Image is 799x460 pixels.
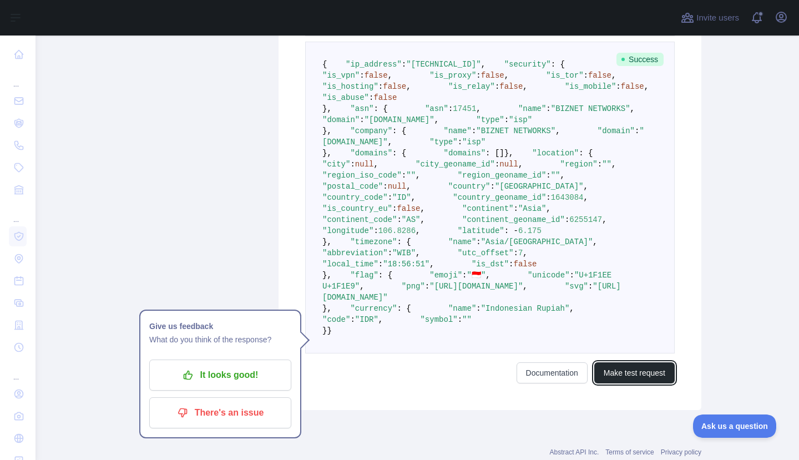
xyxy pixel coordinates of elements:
[388,71,392,80] span: ,
[523,249,527,257] span: ,
[472,127,476,135] span: :
[322,93,369,102] span: "is_abuse"
[453,104,476,113] span: 17451
[322,304,332,313] span: },
[378,260,383,269] span: :
[322,160,350,169] span: "city"
[644,82,649,91] span: ,
[472,260,509,269] span: "is_dst"
[448,82,495,91] span: "is_relay"
[158,366,283,385] p: It looks good!
[322,204,392,213] span: "is_country_eu"
[481,304,570,313] span: "Indonesian Rupiah"
[602,160,611,169] span: ""
[392,249,416,257] span: "WIB"
[322,182,383,191] span: "postal_code"
[429,71,476,80] span: "is_proxy"
[397,237,411,246] span: : {
[322,315,350,324] span: "code"
[392,193,411,202] span: "ID"
[322,127,332,135] span: },
[322,237,332,246] span: },
[504,115,509,124] span: :
[429,282,523,291] span: "[URL][DOMAIN_NAME]"
[397,204,420,213] span: false
[149,320,291,333] h1: Give us feedback
[429,271,462,280] span: "emoji"
[158,403,283,422] p: There's an issue
[635,127,639,135] span: :
[462,315,472,324] span: ""
[397,304,411,313] span: : {
[322,60,327,69] span: {
[373,226,378,235] span: :
[532,149,579,158] span: "location"
[495,82,499,91] span: :
[406,171,416,180] span: ""
[402,215,421,224] span: "AS"
[528,271,570,280] span: "unicode"
[693,414,777,438] iframe: Toggle Customer Support
[518,204,546,213] span: "Asia"
[416,249,420,257] span: ,
[9,360,27,382] div: ...
[350,271,378,280] span: "flag"
[565,282,588,291] span: "svg"
[490,182,494,191] span: :
[383,82,406,91] span: false
[355,160,374,169] span: null
[499,82,523,91] span: false
[322,326,327,335] span: }
[322,104,332,113] span: },
[611,160,616,169] span: ,
[551,104,630,113] span: "BIZNET NETWORKS"
[365,71,388,80] span: false
[476,104,481,113] span: ,
[373,104,387,113] span: : {
[373,160,378,169] span: ,
[322,249,388,257] span: "abbreviation"
[378,271,392,280] span: : {
[322,171,402,180] span: "region_iso_code"
[365,115,434,124] span: "[DOMAIN_NAME]"
[509,260,513,269] span: :
[550,448,599,456] a: Abstract API Inc.
[486,271,490,280] span: ,
[462,138,486,146] span: "isp"
[593,237,597,246] span: ,
[388,193,392,202] span: :
[429,138,457,146] span: "type"
[322,260,378,269] span: "local_time"
[584,71,588,80] span: :
[425,282,429,291] span: :
[458,249,514,257] span: "utc_offset"
[383,260,429,269] span: "18:56:51"
[322,71,360,80] span: "is_vpn"
[9,202,27,224] div: ...
[392,127,406,135] span: : {
[518,226,542,235] span: 6.175
[546,104,550,113] span: :
[458,138,462,146] span: :
[621,82,644,91] span: false
[149,397,291,428] button: There's an issue
[523,82,527,91] span: ,
[350,127,392,135] span: "company"
[448,237,476,246] span: "name"
[350,160,355,169] span: :
[504,60,551,69] span: "security"
[546,204,550,213] span: ,
[411,193,416,202] span: ,
[546,193,550,202] span: :
[514,249,518,257] span: :
[388,138,392,146] span: ,
[448,304,476,313] span: "name"
[504,71,509,80] span: ,
[518,160,523,169] span: ,
[481,237,593,246] span: "Asia/[GEOGRAPHIC_DATA]"
[373,93,397,102] span: false
[476,304,481,313] span: :
[616,82,620,91] span: :
[392,204,397,213] span: :
[397,215,401,224] span: :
